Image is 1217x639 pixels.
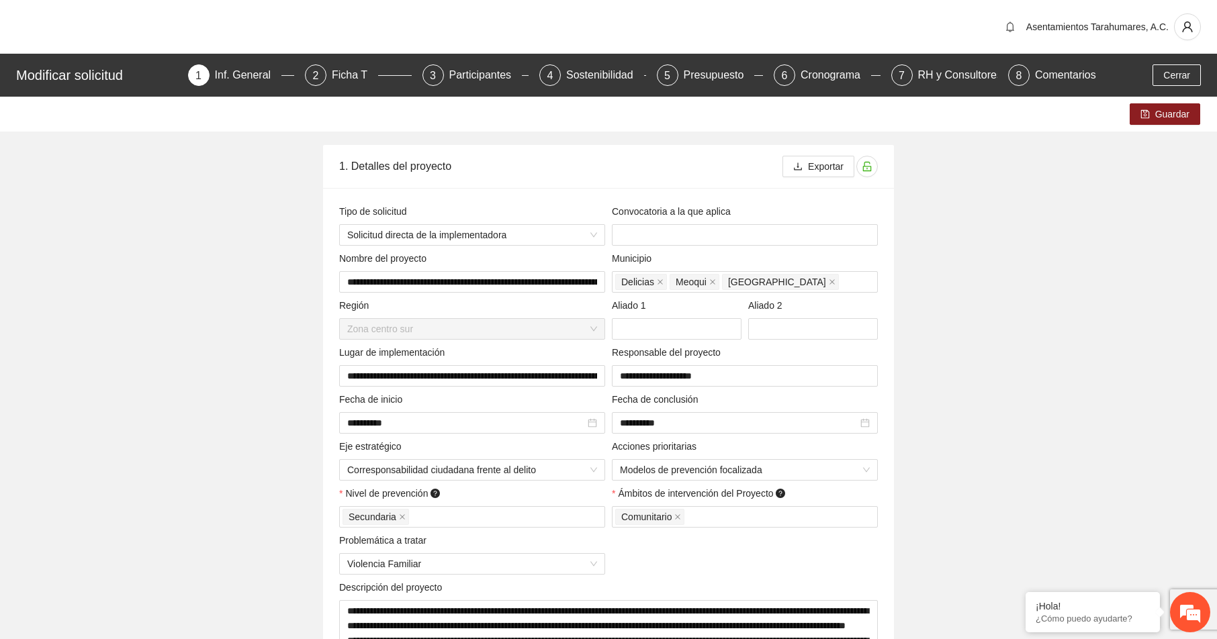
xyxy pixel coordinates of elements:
span: close [829,279,836,285]
button: downloadExportar [782,156,854,177]
span: 1 [195,70,201,81]
span: Meoqui [676,275,707,289]
span: 6 [782,70,788,81]
div: Minimizar ventana de chat en vivo [220,7,253,39]
span: Ámbitos de intervención del Proyecto [618,486,788,501]
span: 2 [313,70,319,81]
span: Corresponsabilidad ciudadana frente al delito [347,460,597,480]
span: close [399,513,406,520]
p: ¿Cómo puedo ayudarte? [1036,613,1150,624]
span: close [657,279,664,285]
div: 7RH y Consultores [891,64,998,86]
div: Cronograma [801,64,871,86]
span: Exportar [808,159,844,174]
span: Violencia Familiar [347,554,597,574]
div: Inf. General [215,64,282,86]
span: Zona centro sur [347,319,597,339]
button: unlock [856,156,878,177]
div: 4Sostenibilidad [539,64,646,86]
span: download [793,162,803,173]
span: Lugar de implementación [339,345,450,360]
span: Descripción del proyecto [339,580,447,595]
span: Delicias [615,274,667,290]
span: save [1140,109,1150,120]
span: Solicitud directa de la implementadora [347,225,597,245]
span: Problemática a tratar [339,533,432,548]
div: 1Inf. General [188,64,295,86]
span: Secundaria [349,509,396,524]
div: Presupuesto [684,64,755,86]
div: Chatee con nosotros ahora [70,68,226,86]
span: Nivel de prevención [345,486,443,501]
span: Estamos en línea. [78,179,185,315]
span: Nombre del proyecto [339,251,432,266]
button: Cerrar [1153,64,1201,86]
span: Convocatoria a la que aplica [612,204,735,219]
span: 3 [430,70,436,81]
div: 8Comentarios [1008,64,1096,86]
div: 6Cronograma [774,64,881,86]
span: Región [339,298,374,313]
div: Sostenibilidad [566,64,644,86]
span: Aliado 2 [748,298,787,313]
span: Guardar [1155,107,1189,121]
div: 1. Detalles del proyecto [339,147,782,185]
button: saveGuardar [1130,103,1200,125]
span: Secundaria [343,509,409,525]
span: user [1175,21,1200,33]
span: Asentamientos Tarahumares, A.C. [1026,21,1169,32]
span: 5 [664,70,670,81]
span: Eje estratégico [339,439,406,454]
div: 5Presupuesto [657,64,764,86]
span: Modelos de prevención focalizada [620,460,870,480]
div: 2Ficha T [305,64,412,86]
span: Delicias [621,275,654,289]
button: bell [999,16,1021,38]
div: 3Participantes [422,64,529,86]
span: unlock [857,161,877,172]
span: Cerrar [1163,68,1190,83]
div: ¡Hola! [1036,601,1150,611]
textarea: Escriba su mensaje y pulse “Intro” [7,366,256,413]
span: question-circle [776,489,785,498]
span: question-circle [431,489,440,498]
span: Chihuahua [722,274,839,290]
span: close [674,513,681,520]
span: 4 [547,70,553,81]
span: Fecha de conclusión [612,392,703,407]
span: Acciones prioritarias [612,439,702,454]
span: Responsable del proyecto [612,345,726,360]
span: [GEOGRAPHIC_DATA] [728,275,826,289]
div: RH y Consultores [918,64,1013,86]
div: Modificar solicitud [16,64,180,86]
span: bell [1000,21,1020,32]
span: 7 [899,70,905,81]
div: Ficha T [332,64,378,86]
button: user [1174,13,1201,40]
span: close [709,279,716,285]
span: Fecha de inicio [339,392,408,407]
div: Participantes [449,64,523,86]
div: Comentarios [1035,64,1096,86]
span: Tipo de solicitud [339,204,412,219]
span: Aliado 1 [612,298,651,313]
span: Municipio [612,251,657,266]
span: 8 [1016,70,1022,81]
span: Comunitario [615,509,684,525]
span: Meoqui [670,274,719,290]
span: Comunitario [621,509,672,524]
